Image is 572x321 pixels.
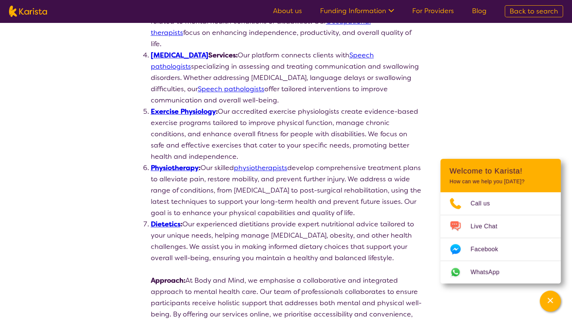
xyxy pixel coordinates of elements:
a: Blog [472,6,487,15]
strong: Approach: [151,276,185,285]
a: Dietetics [151,220,181,229]
button: Channel Menu [540,291,561,312]
a: physiotherapists [234,163,287,172]
a: Physiotherapy [151,163,199,172]
strong: : [151,220,182,229]
img: Karista logo [9,6,47,17]
span: Facebook [470,244,507,255]
strong: : [151,163,200,172]
li: Our experienced dietitians provide expert nutritional advice tailored to your unique needs, helpi... [151,219,422,264]
strong: : [151,107,218,116]
strong: Services: [151,51,238,60]
div: Channel Menu [440,159,561,283]
a: Exercise Physiology [151,107,216,116]
li: Our skilled develop comprehensive treatment plans to alleviate pain, restore mobility, and preven... [151,162,422,219]
span: Call us [470,198,499,209]
ul: Choose channel [440,192,561,283]
h2: Welcome to Karista! [449,166,552,175]
span: Live Chat [470,221,506,232]
a: Funding Information [320,6,394,15]
a: Back to search [505,5,563,17]
a: Web link opens in a new tab. [440,261,561,283]
li: Our accredited exercise physiologists create evidence-based exercise programs tailored to improve... [151,106,422,162]
a: About us [273,6,302,15]
p: How can we help you [DATE]? [449,178,552,185]
a: [MEDICAL_DATA] [151,51,208,60]
span: WhatsApp [470,267,508,278]
span: Back to search [510,7,558,16]
li: Our platform connects clients with specializing in assessing and treating communication and swall... [151,50,422,106]
a: Speech pathologists [198,84,264,93]
a: For Providers [412,6,454,15]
